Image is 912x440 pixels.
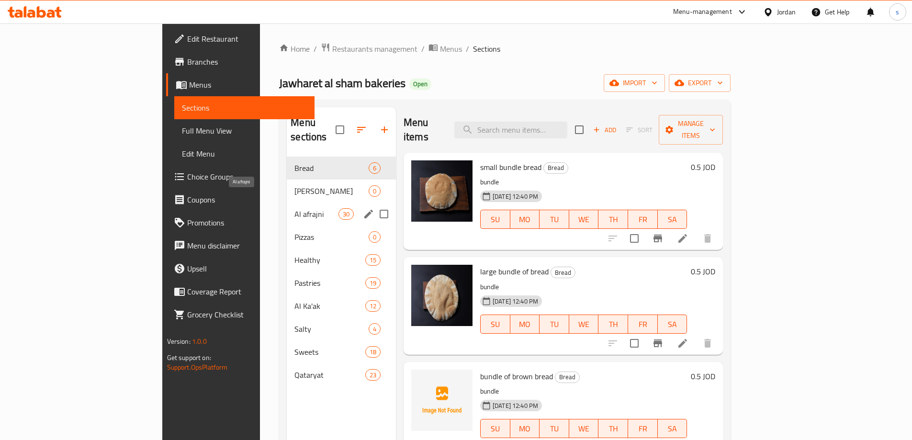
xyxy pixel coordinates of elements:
[676,77,723,89] span: export
[510,315,540,334] button: MO
[569,419,599,438] button: WE
[480,315,510,334] button: SU
[365,277,381,289] div: items
[187,309,307,320] span: Grocery Checklist
[182,102,307,113] span: Sections
[484,317,507,331] span: SU
[294,231,369,243] div: Pizzas
[369,233,380,242] span: 0
[294,323,369,335] span: Salty
[620,123,659,137] span: Select section first
[573,422,595,436] span: WE
[555,372,579,383] span: Bread
[321,43,417,55] a: Restaurants management
[294,300,365,312] div: Al Ka'ak
[673,6,732,18] div: Menu-management
[466,43,469,55] li: /
[540,210,569,229] button: TU
[189,79,307,90] span: Menus
[369,162,381,174] div: items
[543,162,568,174] div: Bread
[543,213,565,226] span: TU
[602,422,624,436] span: TH
[369,164,380,173] span: 6
[287,180,396,203] div: [PERSON_NAME]0
[287,317,396,340] div: Salty4
[480,281,687,293] p: bundle
[332,43,417,55] span: Restaurants management
[166,257,315,280] a: Upsell
[646,332,669,355] button: Branch-specific-item
[489,401,542,410] span: [DATE] 12:40 PM
[691,370,715,383] h6: 0.5 JOD
[480,385,687,397] p: bundle
[287,153,396,390] nav: Menu sections
[454,122,567,138] input: search
[166,280,315,303] a: Coverage Report
[662,317,684,331] span: SA
[480,176,687,188] p: bundle
[287,294,396,317] div: Al Ka'ak12
[411,265,473,326] img: large bundle of bread
[632,422,654,436] span: FR
[373,118,396,141] button: Add section
[592,124,618,135] span: Add
[369,323,381,335] div: items
[611,77,657,89] span: import
[589,123,620,137] span: Add item
[480,419,510,438] button: SU
[632,213,654,226] span: FR
[677,233,688,244] a: Edit menu item
[294,185,369,197] span: [PERSON_NAME]
[366,256,380,265] span: 15
[187,217,307,228] span: Promotions
[187,33,307,45] span: Edit Restaurant
[659,115,723,145] button: Manage items
[167,335,191,348] span: Version:
[662,213,684,226] span: SA
[691,160,715,174] h6: 0.5 JOD
[569,210,599,229] button: WE
[440,43,462,55] span: Menus
[624,228,644,248] span: Select to update
[166,303,315,326] a: Grocery Checklist
[187,240,307,251] span: Menu disclaimer
[187,171,307,182] span: Choice Groups
[166,73,315,96] a: Menus
[896,7,899,17] span: s
[662,422,684,436] span: SA
[294,346,365,358] span: Sweets
[658,315,687,334] button: SA
[279,43,731,55] nav: breadcrumb
[365,346,381,358] div: items
[628,315,658,334] button: FR
[294,185,369,197] div: بيتزا
[669,74,731,92] button: export
[544,162,568,173] span: Bread
[287,248,396,271] div: Healthy15
[192,335,207,348] span: 1.0.0
[287,157,396,180] div: Bread6
[696,227,719,250] button: delete
[480,160,541,174] span: small bundle bread
[365,369,381,381] div: items
[589,123,620,137] button: Add
[628,419,658,438] button: FR
[696,332,719,355] button: delete
[174,142,315,165] a: Edit Menu
[646,227,669,250] button: Branch-specific-item
[658,210,687,229] button: SA
[551,267,575,278] span: Bread
[294,369,365,381] span: Qataryat
[404,115,443,144] h2: Menu items
[294,162,369,174] div: Bread
[294,277,365,289] span: Pastries
[339,210,353,219] span: 30
[573,213,595,226] span: WE
[366,371,380,380] span: 23
[411,370,473,431] img: bundle of brown bread
[428,43,462,55] a: Menus
[473,43,500,55] span: Sections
